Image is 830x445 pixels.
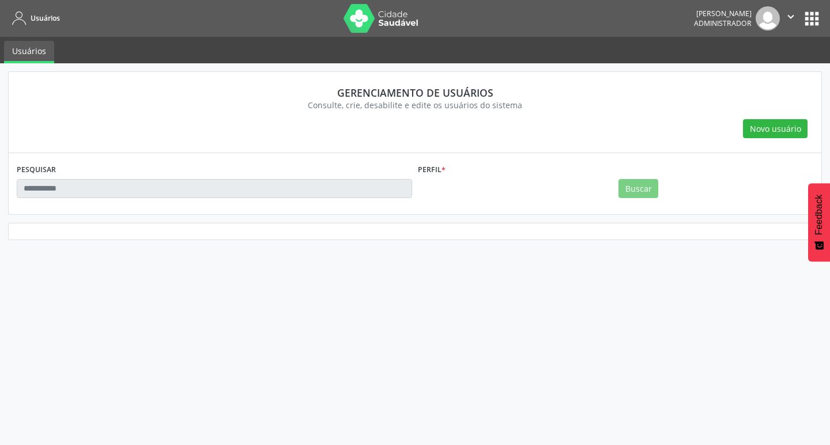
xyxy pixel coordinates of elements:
[756,6,780,31] img: img
[694,9,752,18] div: [PERSON_NAME]
[802,9,822,29] button: apps
[4,41,54,63] a: Usuários
[8,9,60,28] a: Usuários
[784,10,797,23] i: 
[418,161,446,179] label: Perfil
[808,183,830,261] button: Feedback - Mostrar pesquisa
[694,18,752,28] span: Administrador
[31,13,60,23] span: Usuários
[743,119,808,139] button: Novo usuário
[25,99,805,111] div: Consulte, crie, desabilite e edite os usuários do sistema
[780,6,802,31] button: 
[750,123,801,135] span: Novo usuário
[618,179,658,199] button: Buscar
[17,161,56,179] label: PESQUISAR
[25,86,805,99] div: Gerenciamento de usuários
[814,195,824,235] span: Feedback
